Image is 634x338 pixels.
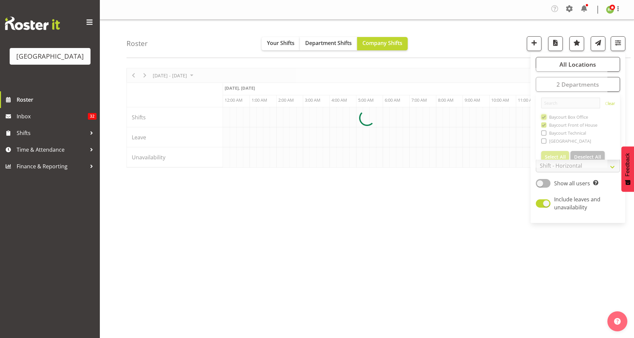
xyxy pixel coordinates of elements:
button: Feedback - Show survey [621,146,634,192]
img: Rosterit website logo [5,17,60,30]
span: 32 [88,113,97,120]
button: Add a new shift [527,36,541,51]
button: Your Shifts [262,37,300,50]
span: Company Shifts [362,39,402,47]
span: Inbox [17,111,88,121]
span: Shifts [17,128,87,138]
span: Include leaves and unavailability [554,196,600,211]
span: Time & Attendance [17,145,87,155]
button: Company Shifts [357,37,408,50]
button: Download a PDF of the roster according to the set date range. [548,36,563,51]
span: Roster [17,95,97,105]
span: Feedback [625,153,631,176]
div: [GEOGRAPHIC_DATA] [16,51,84,61]
button: Send a list of all shifts for the selected filtered period to all rostered employees. [591,36,605,51]
img: help-xxl-2.png [614,318,621,325]
a: Clear [605,100,615,108]
button: Department Shifts [300,37,357,50]
span: Your Shifts [267,39,295,47]
button: All Locations [536,57,620,72]
button: Highlight an important date within the roster. [569,36,584,51]
span: All Locations [559,60,596,68]
span: Department Shifts [305,39,352,47]
span: Finance & Reporting [17,161,87,171]
h4: Roster [126,40,148,47]
button: Filter Shifts [611,36,625,51]
img: richard-freeman9074.jpg [606,6,614,14]
span: Show all users [554,180,590,187]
